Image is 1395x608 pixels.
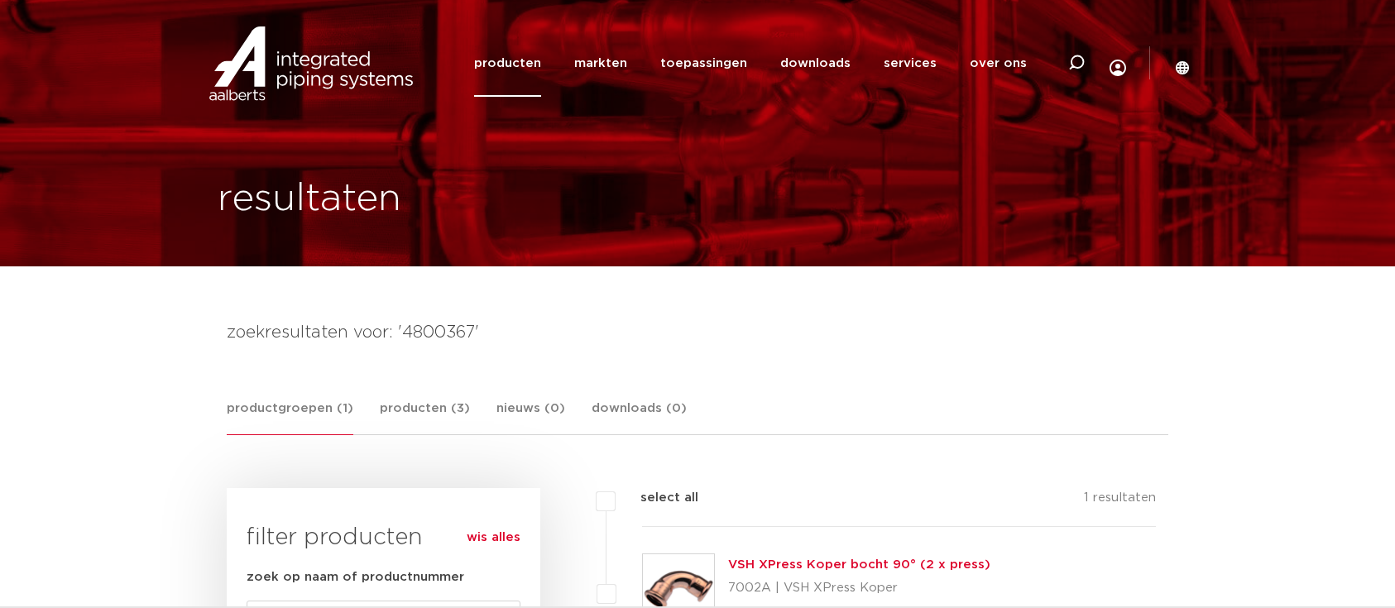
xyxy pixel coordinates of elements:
[218,173,401,226] h1: resultaten
[474,30,1027,97] nav: Menu
[227,319,1168,346] h4: zoekresultaten voor: '4800367'
[616,488,698,508] label: select all
[467,528,520,548] a: wis alles
[574,30,627,97] a: markten
[884,30,937,97] a: services
[592,399,687,434] a: downloads (0)
[1084,488,1156,514] p: 1 resultaten
[247,567,464,587] label: zoek op naam of productnummer
[728,558,990,571] a: VSH XPress Koper bocht 90° (2 x press)
[474,30,541,97] a: producten
[728,575,990,601] p: 7002A | VSH XPress Koper
[780,30,851,97] a: downloads
[227,399,353,435] a: productgroepen (1)
[970,30,1027,97] a: over ons
[247,521,520,554] h3: filter producten
[660,30,747,97] a: toepassingen
[380,399,470,434] a: producten (3)
[496,399,565,434] a: nieuws (0)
